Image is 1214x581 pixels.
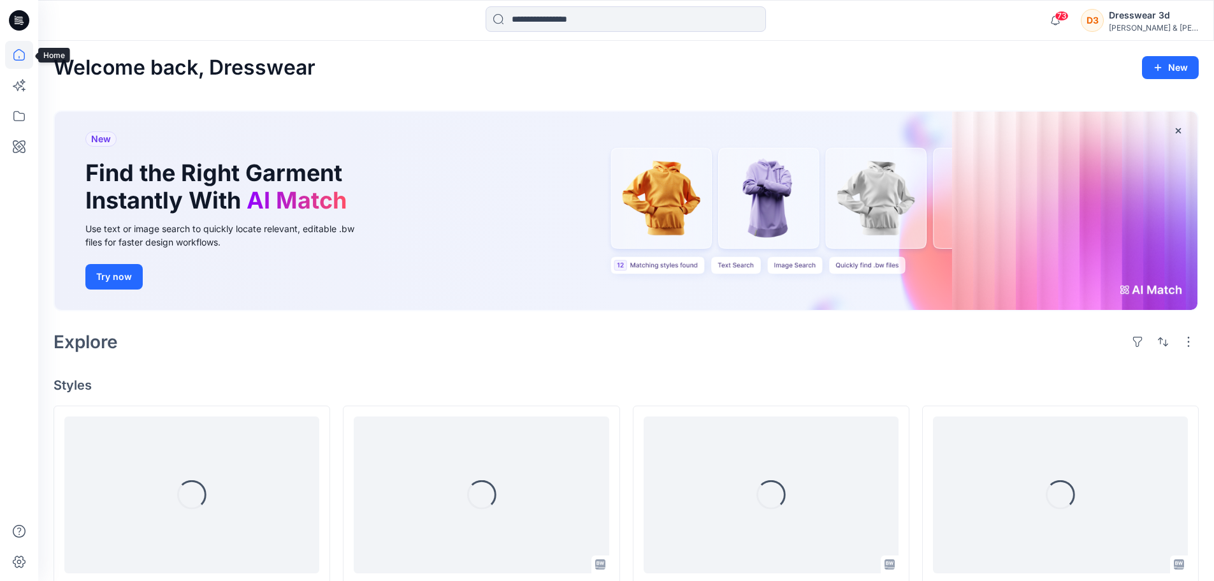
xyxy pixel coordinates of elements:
[54,56,315,80] h2: Welcome back, Dresswear
[85,159,353,214] h1: Find the Right Garment Instantly With
[247,186,347,214] span: AI Match
[85,222,372,249] div: Use text or image search to quickly locate relevant, editable .bw files for faster design workflows.
[1109,23,1198,33] div: [PERSON_NAME] & [PERSON_NAME]
[1109,8,1198,23] div: Dresswear 3d
[54,332,118,352] h2: Explore
[1081,9,1104,32] div: D3
[54,378,1199,393] h4: Styles
[1055,11,1069,21] span: 73
[91,131,111,147] span: New
[85,264,143,290] button: Try now
[1142,56,1199,79] button: New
